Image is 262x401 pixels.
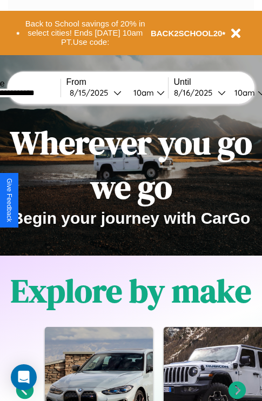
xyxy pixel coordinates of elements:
[66,77,168,87] label: From
[70,88,113,98] div: 8 / 15 / 2025
[20,16,151,50] button: Back to School savings of 20% in select cities! Ends [DATE] 10am PT.Use code:
[174,88,218,98] div: 8 / 16 / 2025
[128,88,157,98] div: 10am
[229,88,258,98] div: 10am
[66,87,125,98] button: 8/15/2025
[5,178,13,222] div: Give Feedback
[11,269,251,313] h1: Explore by make
[125,87,168,98] button: 10am
[151,29,223,38] b: BACK2SCHOOL20
[11,364,37,390] div: Open Intercom Messenger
